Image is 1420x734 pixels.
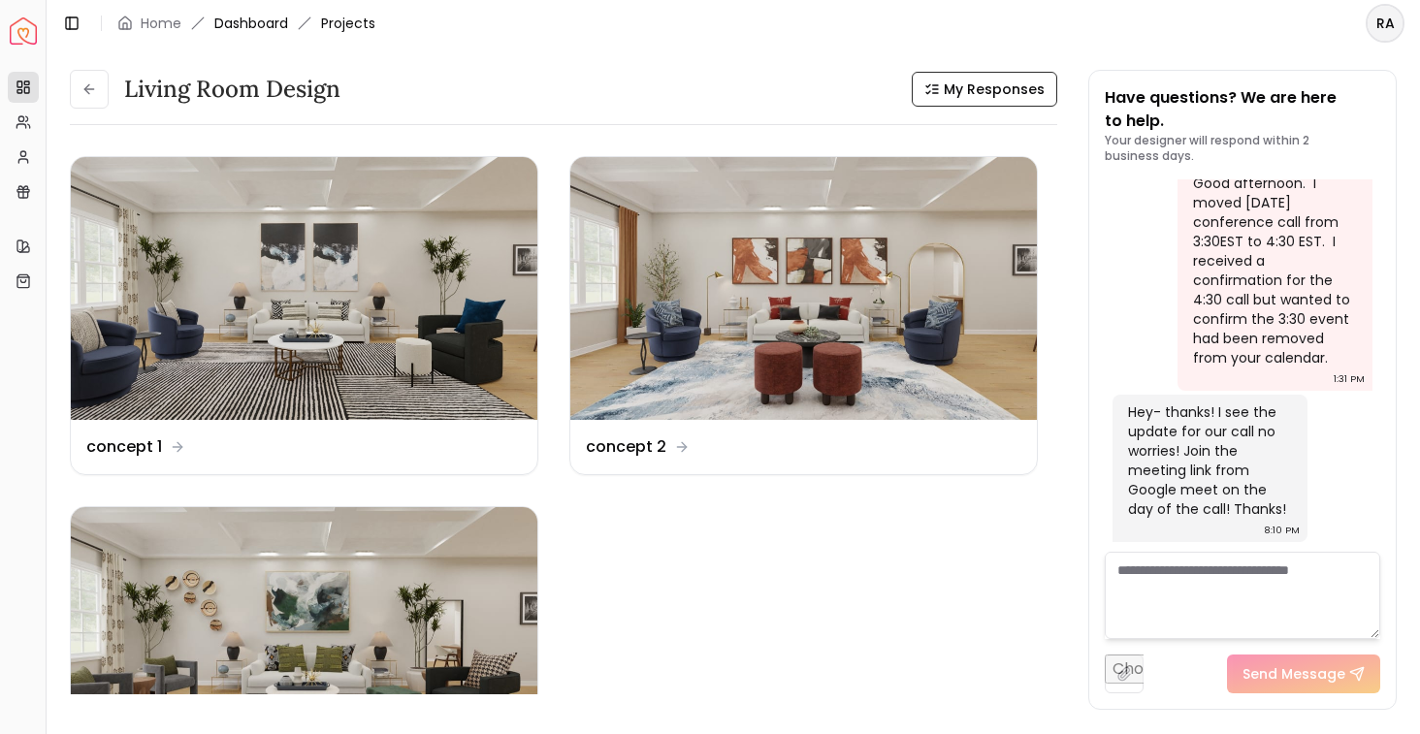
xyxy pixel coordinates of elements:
p: Your designer will respond within 2 business days. [1105,133,1380,164]
button: RA [1366,4,1404,43]
div: Good afternoon. I moved [DATE] conference call from 3:30EST to 4:30 EST. I received a confirmatio... [1193,174,1353,367]
a: Dashboard [214,14,288,33]
img: concept 2 [570,157,1037,420]
dd: concept 1 [86,435,162,459]
a: Spacejoy [10,17,37,45]
button: My Responses [912,72,1057,107]
a: concept 1concept 1 [70,156,538,475]
a: Home [141,14,181,33]
a: concept 2concept 2 [569,156,1038,475]
span: My Responses [944,80,1045,99]
p: Have questions? We are here to help. [1105,86,1380,133]
img: Spacejoy Logo [10,17,37,45]
div: 1:31 PM [1334,369,1365,389]
span: RA [1368,6,1403,41]
div: 8:10 PM [1264,521,1300,540]
h3: Living Room design [124,74,340,105]
nav: breadcrumb [117,14,375,33]
dd: concept 2 [586,435,666,459]
span: Projects [321,14,375,33]
div: Hey- thanks! I see the update for our call no worries! Join the meeting link from Google meet on ... [1128,402,1288,519]
img: concept 1 [71,157,537,420]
